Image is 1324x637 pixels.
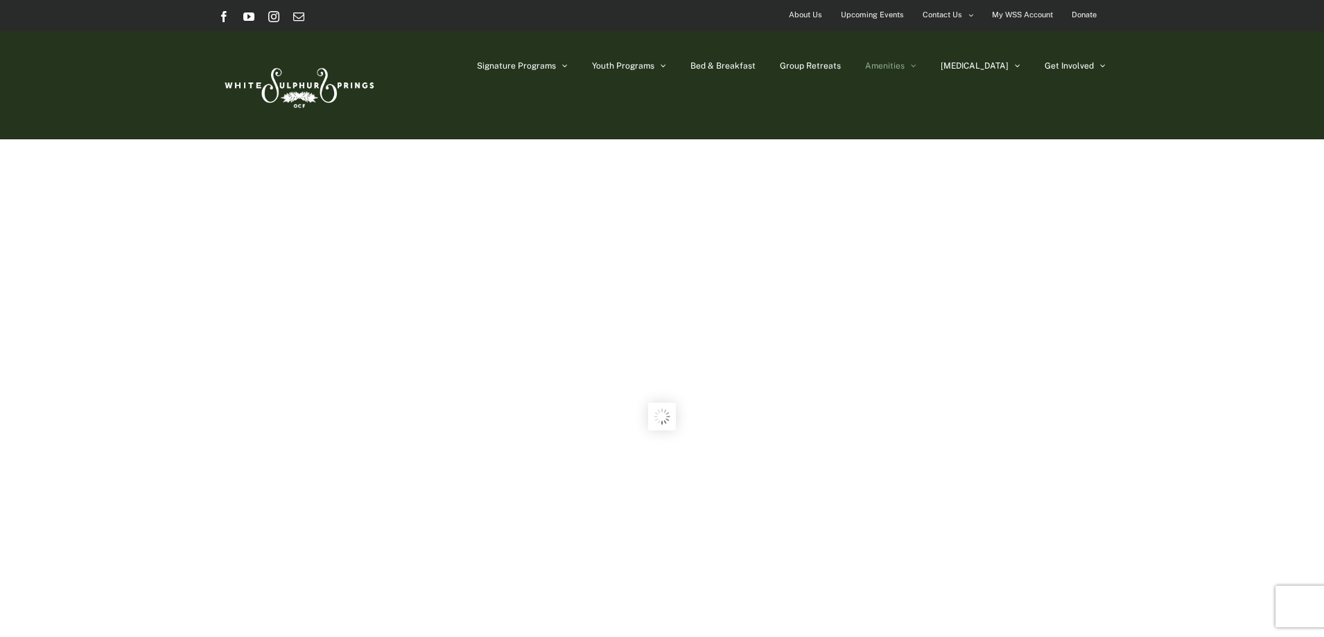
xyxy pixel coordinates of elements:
[1072,5,1097,25] span: Donate
[293,11,304,22] a: Email
[690,62,756,70] span: Bed & Breakfast
[592,62,654,70] span: Youth Programs
[780,62,841,70] span: Group Retreats
[477,62,556,70] span: Signature Programs
[865,62,905,70] span: Amenities
[865,31,916,101] a: Amenities
[218,53,378,118] img: White Sulphur Springs Logo
[477,31,1106,101] nav: Main Menu
[780,31,841,101] a: Group Retreats
[243,11,254,22] a: YouTube
[992,5,1053,25] span: My WSS Account
[923,5,962,25] span: Contact Us
[841,5,904,25] span: Upcoming Events
[941,31,1020,101] a: [MEDICAL_DATA]
[268,11,279,22] a: Instagram
[218,11,229,22] a: Facebook
[690,31,756,101] a: Bed & Breakfast
[1045,31,1106,101] a: Get Involved
[592,31,666,101] a: Youth Programs
[1045,62,1094,70] span: Get Involved
[789,5,822,25] span: About Us
[477,31,568,101] a: Signature Programs
[941,62,1009,70] span: [MEDICAL_DATA]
